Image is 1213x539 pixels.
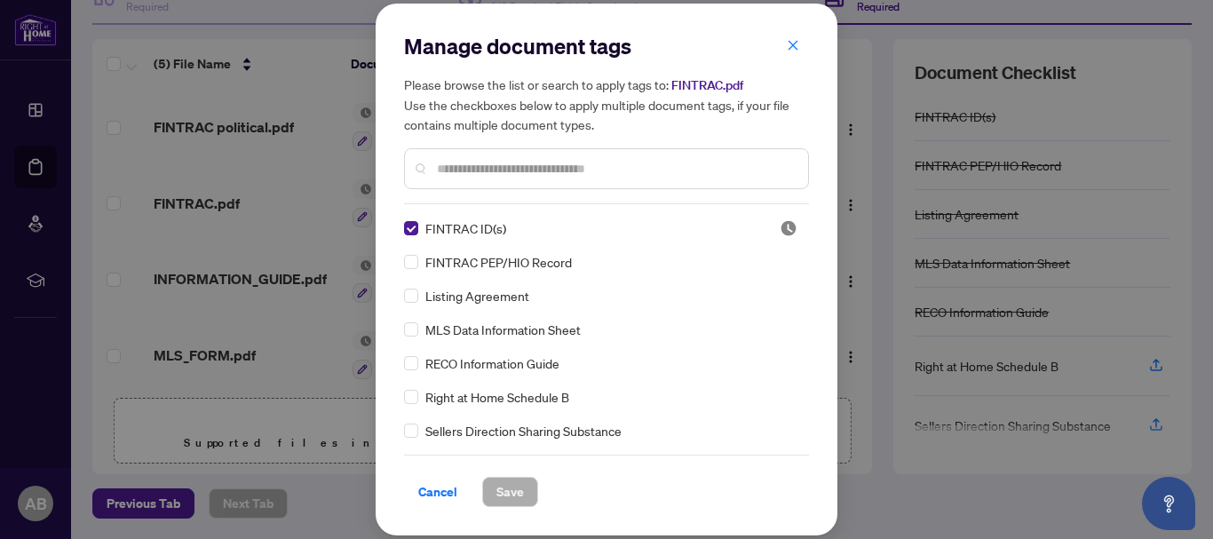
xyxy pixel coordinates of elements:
[425,421,622,440] span: Sellers Direction Sharing Substance
[482,477,538,507] button: Save
[418,478,457,506] span: Cancel
[404,75,809,134] h5: Please browse the list or search to apply tags to: Use the checkboxes below to apply multiple doc...
[425,320,581,339] span: MLS Data Information Sheet
[425,286,529,305] span: Listing Agreement
[671,77,743,93] span: FINTRAC.pdf
[425,387,569,407] span: Right at Home Schedule B
[425,218,506,238] span: FINTRAC ID(s)
[404,477,472,507] button: Cancel
[787,39,799,52] span: close
[780,219,797,237] img: status
[780,219,797,237] span: Pending Review
[425,353,559,373] span: RECO Information Guide
[404,32,809,60] h2: Manage document tags
[1142,477,1195,530] button: Open asap
[425,252,572,272] span: FINTRAC PEP/HIO Record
